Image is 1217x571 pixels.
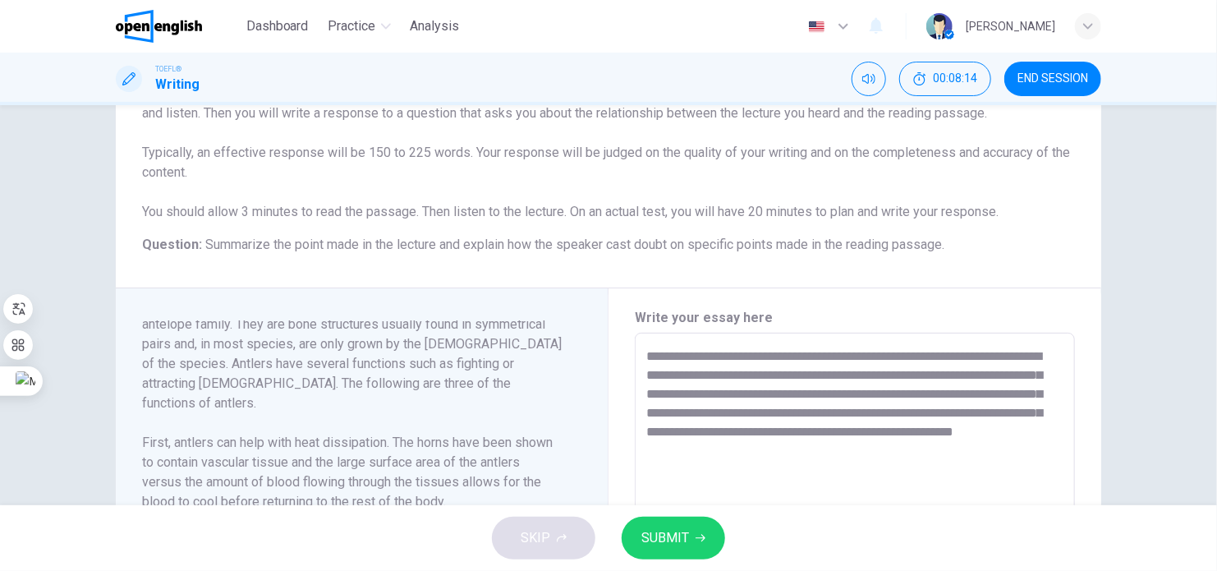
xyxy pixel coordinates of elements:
[142,84,1075,222] h6: Directions :
[142,295,562,413] h6: Antlers are extensions of the skull grown by members of the deer and antelope family. They are bo...
[899,62,991,96] div: Hide
[635,308,1075,328] h6: Write your essay here
[116,10,240,43] a: OpenEnglish logo
[806,21,827,33] img: en
[1017,72,1088,85] span: END SESSION
[322,12,397,41] button: Practice
[240,12,315,41] button: Dashboard
[205,237,944,252] span: Summarize the point made in the lecture and explain how the speaker cast doubt on specific points...
[933,72,977,85] span: 00:08:14
[116,10,202,43] img: OpenEnglish logo
[641,527,689,550] span: SUBMIT
[155,75,200,94] h1: Writing
[966,16,1055,36] div: [PERSON_NAME]
[852,62,886,96] div: Mute
[328,16,376,36] span: Practice
[926,13,953,39] img: Profile picture
[246,16,309,36] span: Dashboard
[622,517,725,559] button: SUBMIT
[142,85,1070,219] span: For this task, you will read a passage about an academic topic and you will listen to a lecture a...
[411,16,460,36] span: Analysis
[142,235,1075,255] h6: Question :
[404,12,466,41] button: Analysis
[142,433,562,512] h6: First, antlers can help with heat dissipation. The horns have been shown to contain vascular tiss...
[155,63,181,75] span: TOEFL®
[1004,62,1101,96] button: END SESSION
[899,62,991,96] button: 00:08:14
